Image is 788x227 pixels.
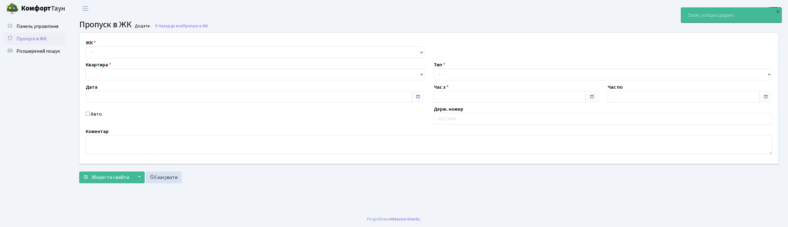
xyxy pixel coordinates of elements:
[3,45,65,57] a: Розширений пошук
[79,171,133,183] button: Зберегти і вийти
[79,18,132,31] span: Пропуск в ЖК
[91,110,102,118] label: Авто
[434,105,463,113] label: Держ. номер
[21,3,51,13] b: Комфорт
[86,61,111,69] label: Квартира
[16,23,58,30] span: Панель управління
[78,3,93,14] button: Переключити навігацію
[3,33,65,45] a: Пропуск в ЖК
[86,83,97,91] label: Дата
[367,216,421,223] div: Розроблено .
[86,128,109,135] label: Коментар
[16,48,60,55] span: Розширений пошук
[3,20,65,33] a: Панель управління
[6,2,19,15] img: logo.png
[608,83,623,91] label: Час по
[154,23,208,29] a: Назад до всіхПропуск в ЖК
[681,8,781,23] div: Запис успішно додано.
[768,5,781,12] a: КПП4
[434,83,449,91] label: Час з
[391,216,420,222] a: Massive Kinetic
[775,8,781,15] div: ×
[16,35,47,42] span: Пропуск в ЖК
[21,3,65,14] span: Таун
[86,39,96,47] label: ЖК
[134,24,152,29] small: Додати .
[91,174,129,181] span: Зберегти і вийти
[146,171,182,183] a: Скасувати
[434,61,445,69] label: Тип
[434,113,772,125] input: АА1234АА
[183,23,208,29] span: Пропуск в ЖК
